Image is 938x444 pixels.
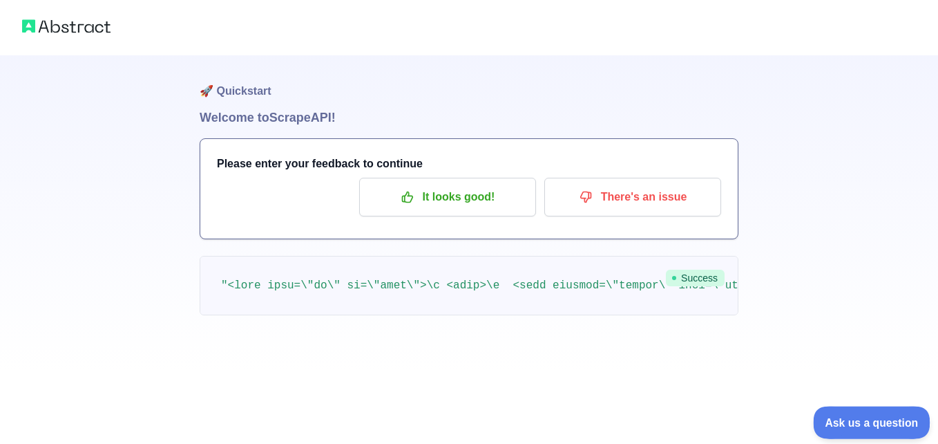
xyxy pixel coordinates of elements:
p: There's an issue [555,185,711,209]
h1: Welcome to Scrape API! [200,108,738,127]
p: It looks good! [370,185,526,209]
iframe: Toggle Customer Support [814,406,931,438]
span: Success [666,270,725,286]
h3: Please enter your feedback to continue [217,156,721,172]
h1: 🚀 Quickstart [200,55,738,108]
button: It looks good! [359,178,536,216]
img: Abstract logo [22,17,111,36]
button: There's an issue [544,178,721,216]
